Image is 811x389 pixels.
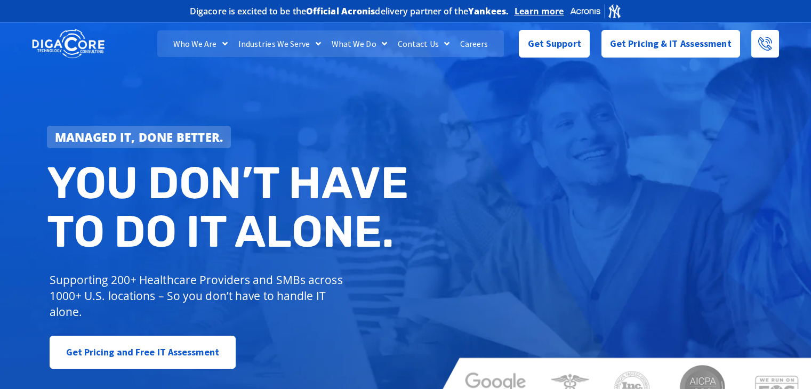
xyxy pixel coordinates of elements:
b: Yankees. [468,5,509,17]
a: Industries We Serve [233,30,326,57]
span: Get Pricing and Free IT Assessment [66,342,219,363]
h2: You don’t have to do IT alone. [47,159,414,256]
a: Get Pricing and Free IT Assessment [50,336,236,369]
a: Contact Us [392,30,455,57]
a: Managed IT, done better. [47,126,231,148]
h2: Digacore is excited to be the delivery partner of the [190,7,509,15]
a: Get Pricing & IT Assessment [601,30,740,58]
p: Supporting 200+ Healthcare Providers and SMBs across 1000+ U.S. locations – So you don’t have to ... [50,272,348,320]
a: What We Do [326,30,392,57]
span: Get Support [528,33,581,54]
nav: Menu [157,30,504,57]
a: Careers [455,30,494,57]
a: Who We Are [168,30,233,57]
span: Get Pricing & IT Assessment [610,33,732,54]
strong: Managed IT, done better. [55,129,223,145]
b: Official Acronis [306,5,375,17]
a: Learn more [515,6,564,17]
img: DigaCore Technology Consulting [32,28,105,60]
a: Get Support [519,30,590,58]
img: Acronis [569,3,622,19]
